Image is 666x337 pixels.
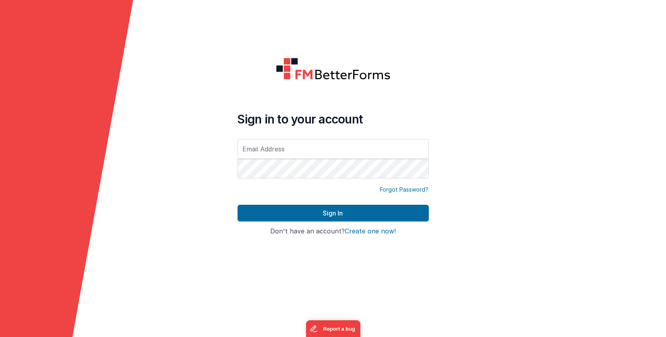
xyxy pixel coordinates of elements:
h4: Don't have an account? [238,228,429,235]
button: Sign In [238,205,429,221]
iframe: Marker.io feedback button [306,320,360,337]
input: Email Address [238,139,429,159]
a: Forgot Password? [380,186,429,194]
h4: Sign in to your account [238,112,429,126]
button: Create one now! [345,228,396,235]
